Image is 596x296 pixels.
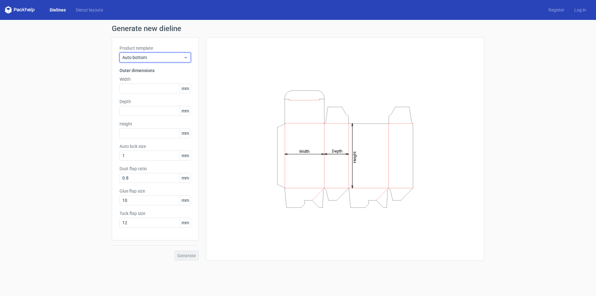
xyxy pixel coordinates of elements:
[180,129,191,138] span: mm
[120,143,191,149] label: Auto lock size
[120,98,191,105] label: Depth
[180,196,191,205] span: mm
[120,188,191,194] label: Glue flap size
[120,45,191,51] label: Product template
[299,149,309,153] tspan: Width
[120,76,191,82] label: Width
[180,173,191,183] span: mm
[45,7,71,13] a: Dielines
[544,7,569,13] a: Register
[180,151,191,160] span: mm
[120,121,191,127] label: Height
[120,67,191,74] h3: Outer dimensions
[352,151,357,163] tspan: Height
[180,218,191,227] span: mm
[120,210,191,216] label: Tuck flap size
[180,84,191,93] span: mm
[120,166,191,172] label: Dust flap ratio
[180,106,191,116] span: mm
[569,7,591,13] a: Log in
[332,149,342,153] tspan: Depth
[122,54,183,61] span: Auto bottom
[112,25,484,32] h1: Generate new dieline
[71,7,108,13] a: Diecut layouts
